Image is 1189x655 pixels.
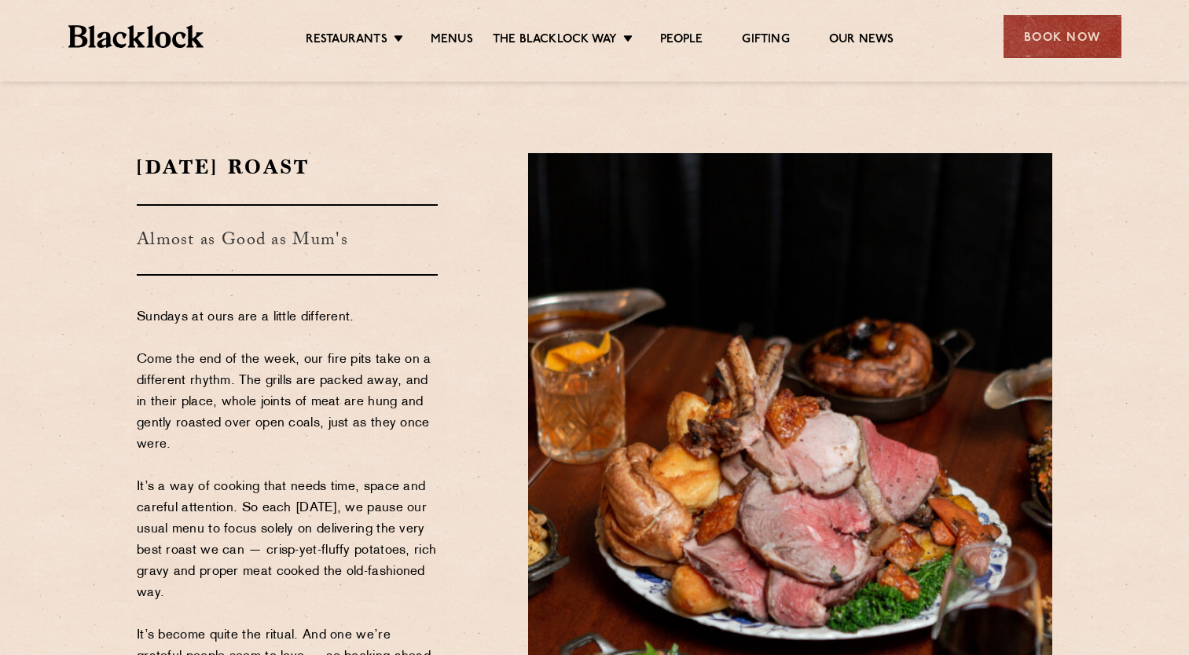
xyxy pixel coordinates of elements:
a: Gifting [742,32,789,49]
a: People [660,32,703,49]
h3: Almost as Good as Mum's [137,204,438,276]
h2: [DATE] Roast [137,153,438,181]
a: The Blacklock Way [493,32,617,49]
a: Menus [431,32,473,49]
a: Restaurants [306,32,387,49]
a: Our News [829,32,894,49]
div: Book Now [1004,15,1121,58]
img: BL_Textured_Logo-footer-cropped.svg [68,25,204,48]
